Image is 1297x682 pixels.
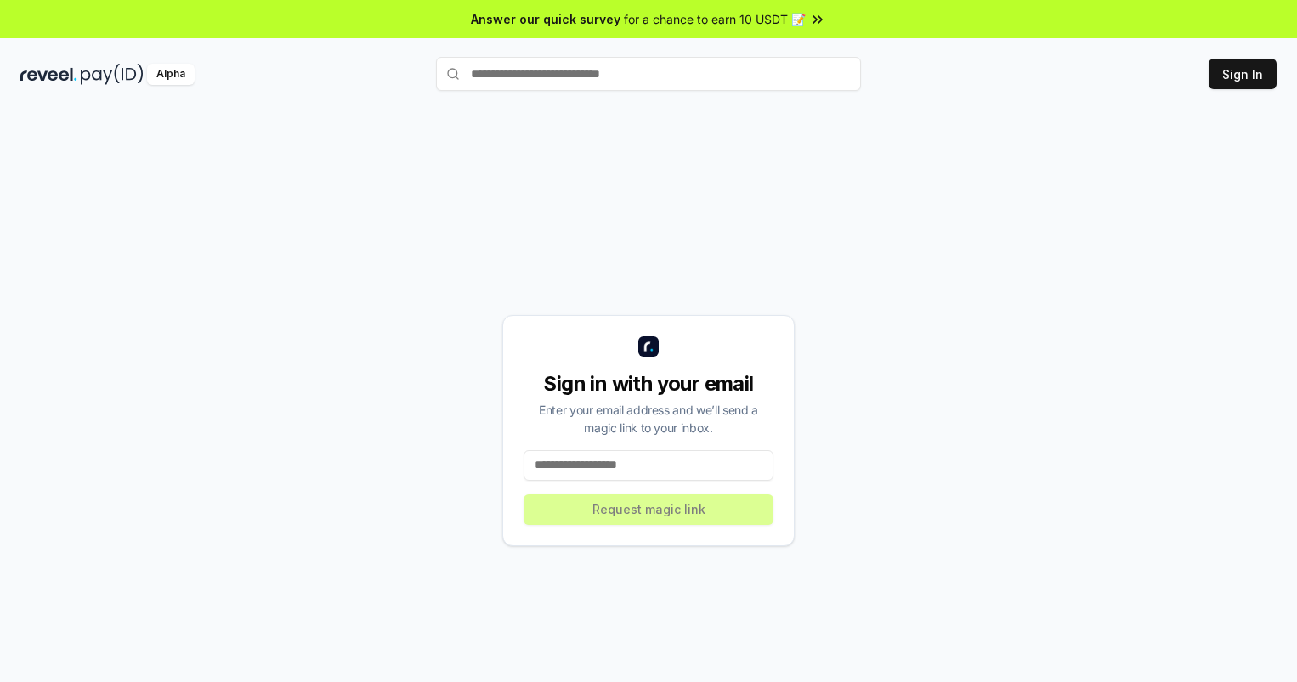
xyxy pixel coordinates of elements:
img: logo_small [638,336,659,357]
span: for a chance to earn 10 USDT 📝 [624,10,806,28]
img: pay_id [81,64,144,85]
img: reveel_dark [20,64,77,85]
button: Sign In [1209,59,1277,89]
div: Enter your email address and we’ll send a magic link to your inbox. [524,401,773,437]
div: Alpha [147,64,195,85]
div: Sign in with your email [524,370,773,397]
span: Answer our quick survey [471,10,620,28]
